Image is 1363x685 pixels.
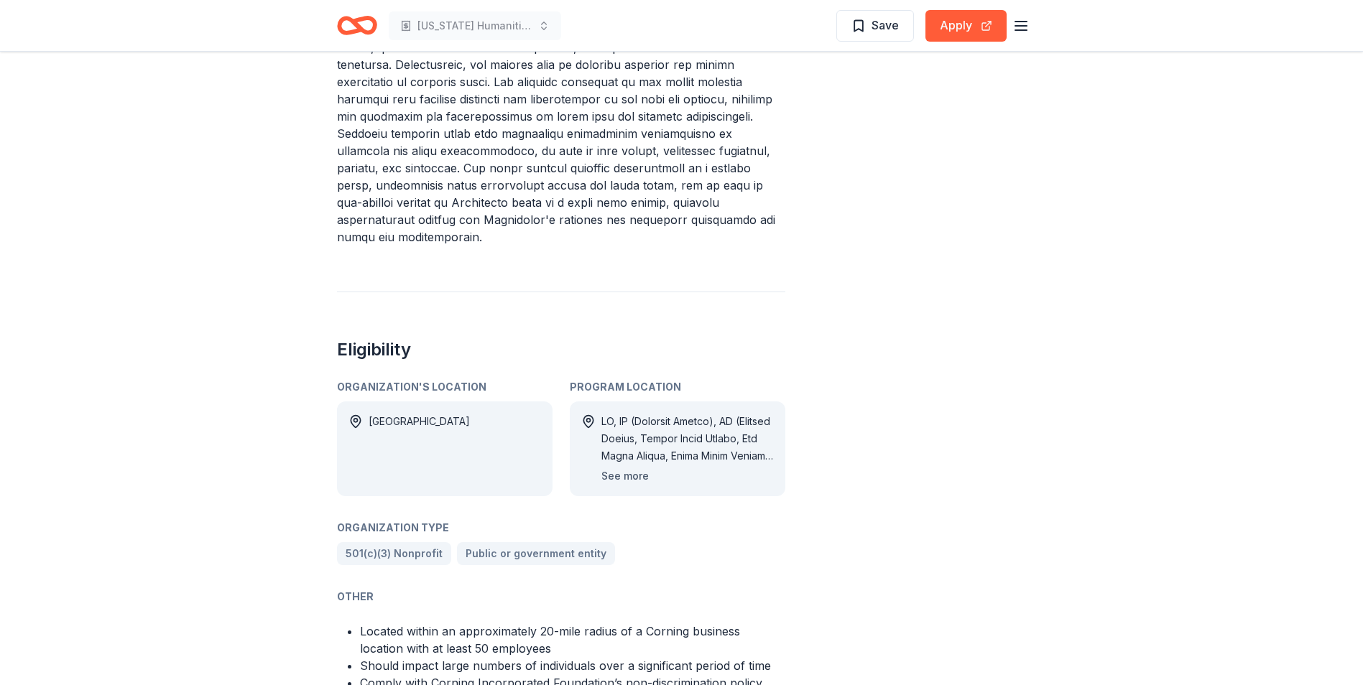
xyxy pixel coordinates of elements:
li: Should impact large numbers of individuals over a significant period of time [360,657,785,674]
a: Home [337,9,377,42]
span: Public or government entity [466,545,606,562]
span: 501(c)(3) Nonprofit [346,545,443,562]
a: 501(c)(3) Nonprofit [337,542,451,565]
button: Save [836,10,914,42]
div: LO, IP (Dolorsit Ametco), AD (Elitsed Doeius, Tempor Incid Utlabo, Etd Magna Aliqua, Enima Minim ... [601,413,774,465]
li: Located within an approximately 20-mile radius of a Corning business location with at least 50 em... [360,623,785,657]
div: Organization's Location [337,378,553,396]
a: Public or government entity [457,542,615,565]
span: [US_STATE] Humanities [417,17,532,34]
button: [US_STATE] Humanities [389,11,561,40]
button: Apply [925,10,1007,42]
span: Save [872,16,899,34]
h2: Eligibility [337,338,785,361]
div: [GEOGRAPHIC_DATA] [369,413,470,485]
div: Organization Type [337,519,785,536]
button: See more [601,467,649,485]
div: Other [337,588,785,605]
div: Program Location [570,378,785,396]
